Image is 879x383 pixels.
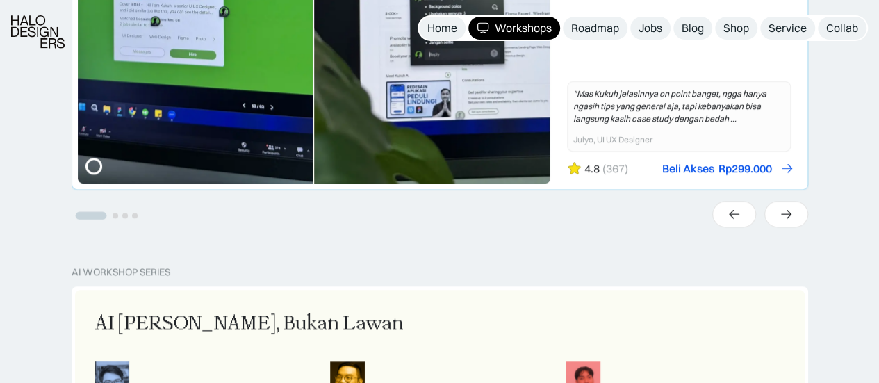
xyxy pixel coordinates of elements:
[571,21,619,35] div: Roadmap
[723,21,749,35] div: Shop
[419,17,466,40] a: Home
[602,161,628,176] div: (367)
[72,209,140,220] ul: Select a slide to show
[715,17,757,40] a: Shop
[662,161,714,176] div: Beli Akses
[468,17,560,40] a: Workshops
[563,17,627,40] a: Roadmap
[639,21,662,35] div: Jobs
[630,17,671,40] a: Jobs
[132,213,138,218] button: Go to slide 4
[769,21,807,35] div: Service
[122,213,128,218] button: Go to slide 3
[75,212,106,220] button: Go to slide 1
[718,161,772,176] div: Rp299.000
[113,213,118,218] button: Go to slide 2
[495,21,552,35] div: Workshops
[95,309,404,339] div: AI [PERSON_NAME], Bukan Lawan
[662,161,791,176] a: Beli AksesRp299.000
[72,266,170,278] div: AI Workshop Series
[673,17,712,40] a: Blog
[584,161,600,176] div: 4.8
[682,21,704,35] div: Blog
[818,17,866,40] a: Collab
[826,21,858,35] div: Collab
[760,17,815,40] a: Service
[427,21,457,35] div: Home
